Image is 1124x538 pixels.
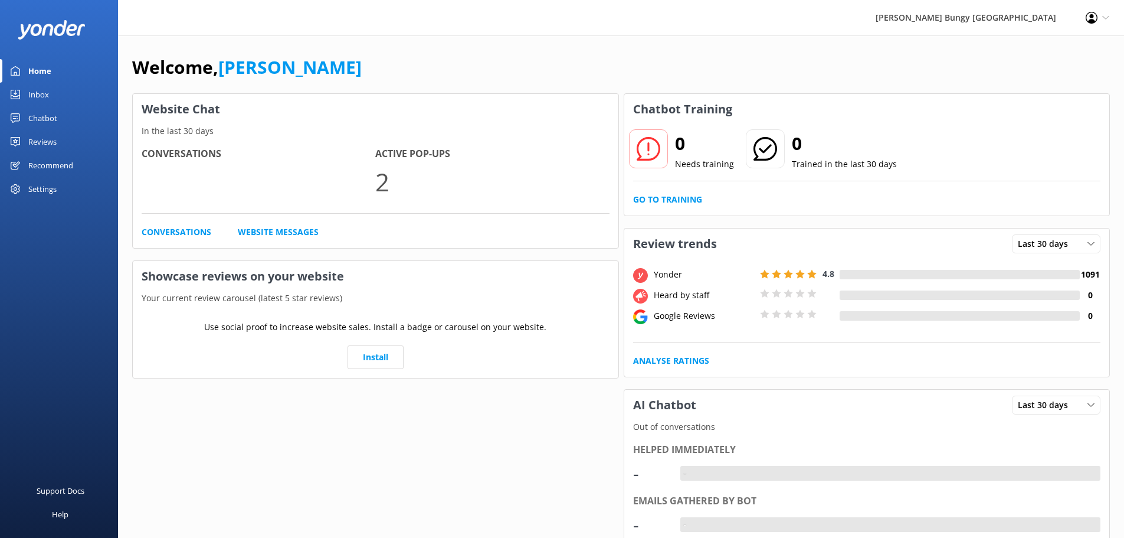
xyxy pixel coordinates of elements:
span: Last 30 days [1018,237,1075,250]
a: [PERSON_NAME] [218,55,362,79]
div: Settings [28,177,57,201]
a: Conversations [142,226,211,239]
div: Emails gathered by bot [633,494,1101,509]
h3: Chatbot Training [624,94,741,125]
h2: 0 [675,129,734,158]
p: Trained in the last 30 days [792,158,897,171]
h1: Welcome, [132,53,362,81]
div: Helped immediately [633,442,1101,458]
div: Heard by staff [651,289,757,302]
div: - [680,466,689,481]
div: Inbox [28,83,49,106]
a: Install [348,345,404,369]
h3: AI Chatbot [624,390,705,420]
h4: Active Pop-ups [375,146,609,162]
h3: Showcase reviews on your website [133,261,618,292]
h4: 0 [1080,309,1100,322]
h3: Website Chat [133,94,618,125]
p: Needs training [675,158,734,171]
h4: 1091 [1080,268,1100,281]
p: In the last 30 days [133,125,618,138]
div: Help [52,503,68,526]
span: 4.8 [822,268,834,279]
div: Home [28,59,51,83]
img: yonder-white-logo.png [18,20,86,40]
div: Google Reviews [651,309,757,322]
p: 2 [375,162,609,201]
span: Last 30 days [1018,399,1075,412]
div: Support Docs [37,479,84,503]
a: Analyse Ratings [633,354,709,367]
div: Yonder [651,268,757,281]
p: Out of conversations [624,420,1110,433]
p: Your current review carousel (latest 5 star reviews) [133,292,618,305]
div: Reviews [28,130,57,154]
div: - [633,459,668,488]
a: Website Messages [238,226,319,239]
h4: 0 [1080,289,1100,302]
div: - [680,517,689,533]
div: Recommend [28,154,73,177]
p: Use social proof to increase website sales. Install a badge or carousel on your website. [204,321,546,334]
h4: Conversations [142,146,375,162]
a: Go to Training [633,193,702,206]
div: Chatbot [28,106,57,130]
h3: Review trends [624,229,726,259]
h2: 0 [792,129,897,158]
